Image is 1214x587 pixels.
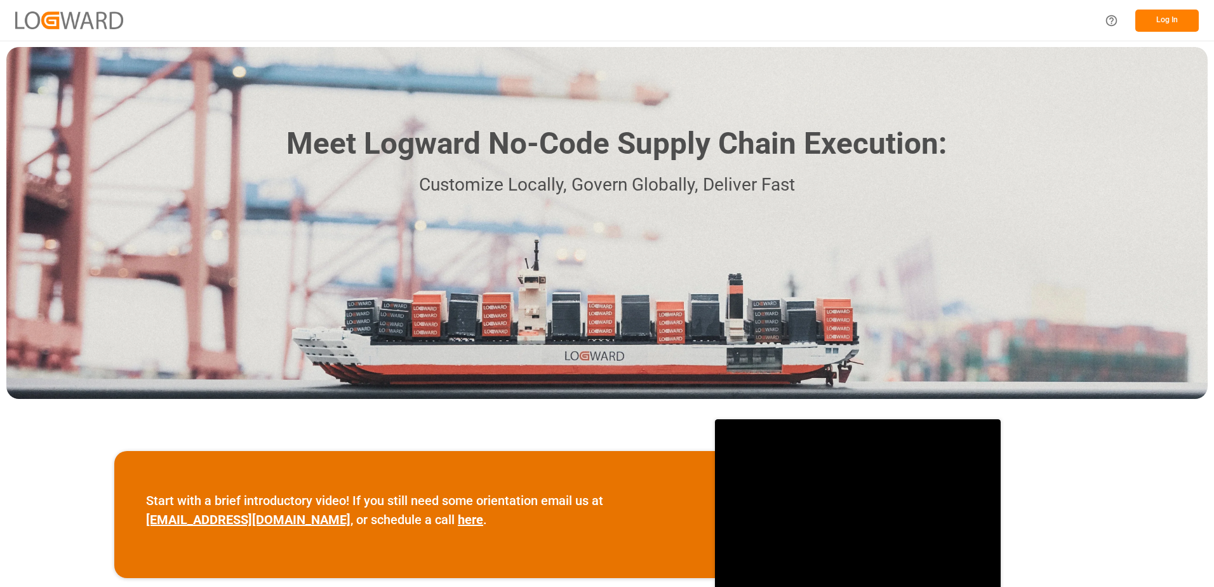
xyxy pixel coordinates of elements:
a: here [458,512,483,527]
button: Log In [1135,10,1199,32]
img: Logward_new_orange.png [15,11,123,29]
p: Start with a brief introductory video! If you still need some orientation email us at , or schedu... [146,491,683,529]
button: Help Center [1097,6,1126,35]
p: Customize Locally, Govern Globally, Deliver Fast [267,171,947,199]
h1: Meet Logward No-Code Supply Chain Execution: [286,121,947,166]
a: [EMAIL_ADDRESS][DOMAIN_NAME] [146,512,350,527]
